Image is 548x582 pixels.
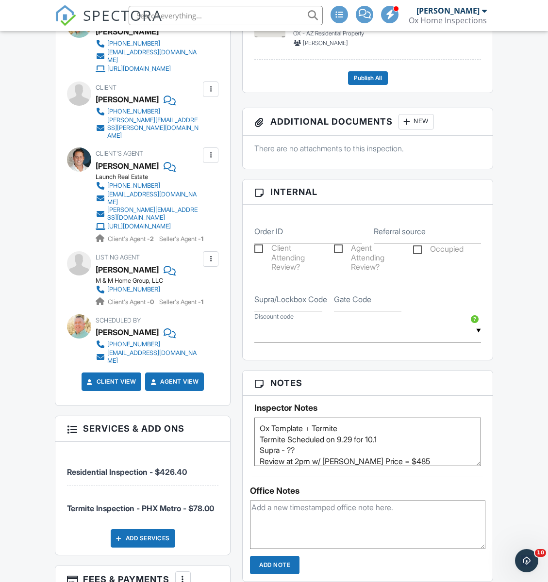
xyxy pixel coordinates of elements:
label: Occupied [413,244,464,257]
li: Service: Residential Inspection [67,449,218,485]
label: Referral source [374,226,426,237]
a: [URL][DOMAIN_NAME] [96,64,200,74]
a: [PHONE_NUMBER] [96,339,200,349]
span: Residential Inspection - $426.40 [67,467,187,477]
a: Agent View [149,377,199,387]
label: Order ID [254,226,283,237]
div: [PERSON_NAME] [96,325,159,339]
input: Add Note [250,556,299,574]
h3: Additional Documents [243,108,493,136]
input: Search everything... [129,6,323,25]
div: [PHONE_NUMBER] [107,340,160,348]
span: Seller's Agent - [159,235,203,242]
img: The Best Home Inspection Software - Spectora [55,5,76,26]
div: [PHONE_NUMBER] [107,286,160,293]
strong: 2 [150,235,154,242]
a: [PHONE_NUMBER] [96,181,200,191]
label: Agent Attending Review? [334,243,402,256]
a: [PHONE_NUMBER] [96,285,196,294]
div: Ox Home Inspections [409,16,487,25]
div: Add Services [111,529,175,548]
label: Client Attending Review? [254,243,322,256]
div: [PERSON_NAME] [416,6,480,16]
h5: Inspector Notes [254,403,481,413]
span: 10 [535,549,546,557]
label: Gate Code [334,294,371,305]
iframe: Intercom live chat [515,549,538,572]
input: Supra/Lockbox Code [254,288,322,311]
div: [PHONE_NUMBER] [107,40,160,48]
div: [PHONE_NUMBER] [107,108,160,115]
span: Client's Agent - [108,235,155,242]
span: SPECTORA [83,5,163,25]
div: Launch Real Estate [96,173,208,181]
h3: Notes [243,371,493,396]
span: Seller's Agent - [159,298,203,306]
strong: 1 [201,235,203,242]
span: Client's Agent [96,150,143,157]
input: Gate Code [334,288,402,311]
div: [PERSON_NAME][EMAIL_ADDRESS][PERSON_NAME][DOMAIN_NAME] [107,116,200,140]
textarea: Ox Template + Termite Termite Scheduled on 9.29 for 10.1 Supra - ?? Review at 2pm w/ [PERSON_NAME... [254,418,481,466]
div: [EMAIL_ADDRESS][DOMAIN_NAME] [107,349,200,365]
a: [EMAIL_ADDRESS][DOMAIN_NAME] [96,191,200,206]
a: [PERSON_NAME] [96,159,159,173]
strong: 1 [201,298,203,306]
div: [EMAIL_ADDRESS][DOMAIN_NAME] [107,48,200,64]
label: Discount code [254,312,294,321]
a: [PERSON_NAME][EMAIL_ADDRESS][PERSON_NAME][DOMAIN_NAME] [96,116,200,140]
h3: Services & Add ons [55,416,230,441]
span: Client's Agent - [108,298,155,306]
a: [PERSON_NAME] [96,262,159,277]
div: Office Notes [250,486,485,496]
div: [PERSON_NAME] [96,92,159,107]
div: [EMAIL_ADDRESS][DOMAIN_NAME] [107,191,200,206]
label: Supra/Lockbox Code [254,294,327,305]
span: Client [96,84,116,91]
a: [EMAIL_ADDRESS][DOMAIN_NAME] [96,48,200,64]
span: Listing Agent [96,254,140,261]
div: New [399,114,434,129]
div: [URL][DOMAIN_NAME] [107,223,171,230]
a: [PHONE_NUMBER] [96,107,200,116]
a: SPECTORA [55,13,163,33]
a: [URL][DOMAIN_NAME] [96,222,200,231]
div: [PHONE_NUMBER] [107,182,160,190]
a: [PHONE_NUMBER] [96,39,200,48]
div: [URL][DOMAIN_NAME] [107,65,171,73]
span: Termite Inspection - PHX Metro - $78.00 [67,503,214,513]
a: [EMAIL_ADDRESS][DOMAIN_NAME] [96,349,200,365]
strong: 0 [150,298,154,306]
span: Scheduled By [96,317,141,324]
a: Client View [85,377,136,387]
div: M & M Home Group, LLC [96,277,203,285]
li: Service: Termite Inspection - PHX Metro [67,485,218,521]
a: [PERSON_NAME][EMAIL_ADDRESS][DOMAIN_NAME] [96,206,200,222]
p: There are no attachments to this inspection. [254,143,481,154]
h3: Internal [243,179,493,205]
div: [PERSON_NAME][EMAIL_ADDRESS][DOMAIN_NAME] [107,206,200,222]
